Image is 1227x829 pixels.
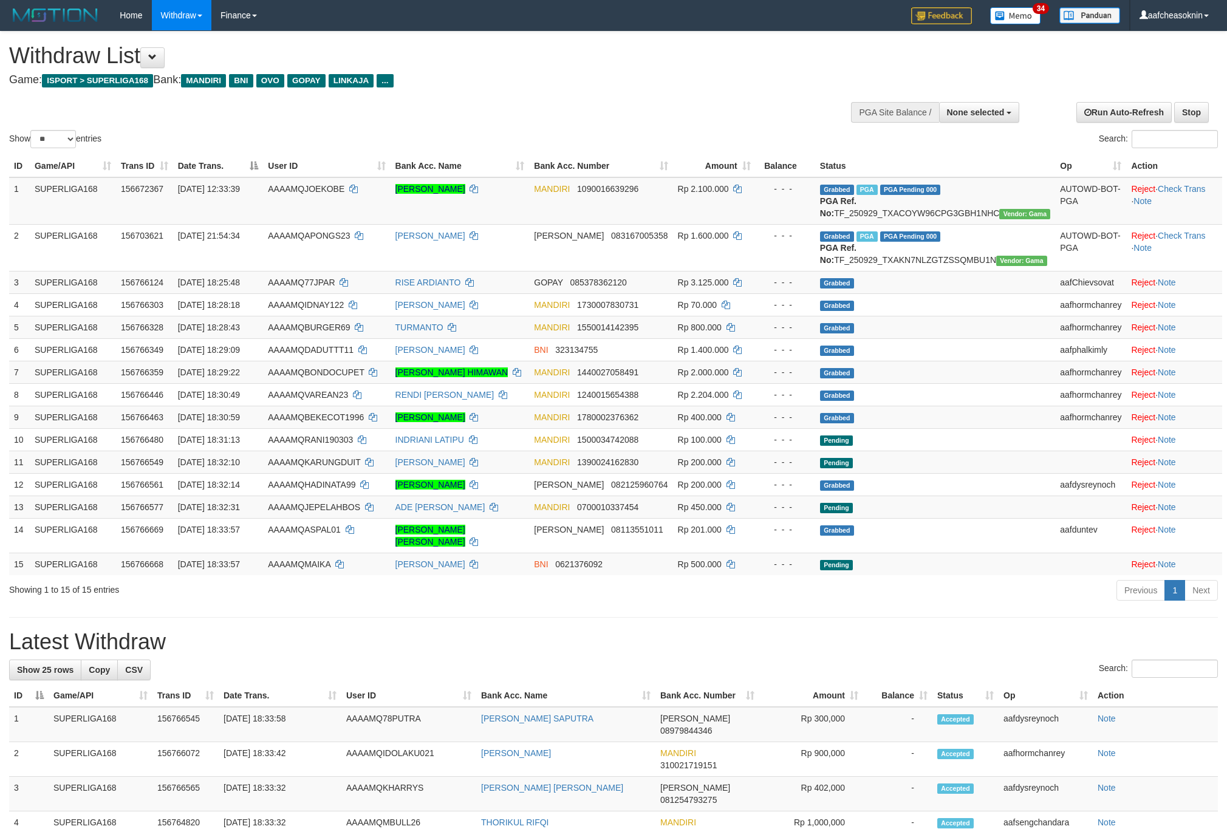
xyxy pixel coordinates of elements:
[611,480,668,490] span: Copy 082125960764 to clipboard
[820,480,854,491] span: Grabbed
[678,559,722,569] span: Rp 500.000
[1158,300,1176,310] a: Note
[911,7,972,24] img: Feedback.jpg
[1132,660,1218,678] input: Search:
[760,183,810,195] div: - - -
[42,74,153,87] span: ISPORT > SUPERLIGA168
[820,368,854,378] span: Grabbed
[534,300,570,310] span: MANDIRI
[996,256,1047,266] span: Vendor URL: https://trx31.1velocity.biz
[121,390,163,400] span: 156766446
[1033,3,1049,14] span: 34
[1126,406,1222,428] td: ·
[9,553,30,575] td: 15
[178,300,240,310] span: [DATE] 18:28:18
[820,525,854,536] span: Grabbed
[534,525,604,534] span: [PERSON_NAME]
[820,323,854,333] span: Grabbed
[121,480,163,490] span: 156766561
[1099,130,1218,148] label: Search:
[1116,580,1165,601] a: Previous
[1158,457,1176,467] a: Note
[30,518,116,553] td: SUPERLIGA168
[9,496,30,518] td: 13
[395,184,465,194] a: [PERSON_NAME]
[577,300,638,310] span: Copy 1730007830731 to clipboard
[820,231,854,242] span: Grabbed
[9,177,30,225] td: 1
[9,630,1218,654] h1: Latest Withdraw
[1126,473,1222,496] td: ·
[9,293,30,316] td: 4
[1158,322,1176,332] a: Note
[678,457,722,467] span: Rp 200.000
[1126,553,1222,575] td: ·
[1126,383,1222,406] td: ·
[121,457,163,467] span: 156766549
[1098,714,1116,723] a: Note
[229,74,253,87] span: BNI
[1055,361,1126,383] td: aafhormchanrey
[481,748,551,758] a: [PERSON_NAME]
[678,231,729,241] span: Rp 1.600.000
[820,278,854,288] span: Grabbed
[1126,155,1222,177] th: Action
[395,322,443,332] a: TURMANTO
[1059,7,1120,24] img: panduan.png
[1055,518,1126,553] td: aafduntev
[1098,817,1116,827] a: Note
[152,684,219,707] th: Trans ID: activate to sort column ascending
[30,177,116,225] td: SUPERLIGA168
[1099,660,1218,678] label: Search:
[760,366,810,378] div: - - -
[121,231,163,241] span: 156703621
[1055,316,1126,338] td: aafhormchanrey
[9,130,101,148] label: Show entries
[820,458,853,468] span: Pending
[760,321,810,333] div: - - -
[268,184,344,194] span: AAAAMQJOEKOBE
[9,44,806,68] h1: Withdraw List
[1055,383,1126,406] td: aafhormchanrey
[49,684,152,707] th: Game/API: activate to sort column ascending
[9,428,30,451] td: 10
[121,278,163,287] span: 156766124
[759,684,863,707] th: Amount: activate to sort column ascending
[1126,518,1222,553] td: ·
[1076,102,1172,123] a: Run Auto-Refresh
[760,411,810,423] div: - - -
[760,230,810,242] div: - - -
[1131,525,1155,534] a: Reject
[9,406,30,428] td: 9
[395,300,465,310] a: [PERSON_NAME]
[820,243,856,265] b: PGA Ref. No:
[30,553,116,575] td: SUPERLIGA168
[820,185,854,195] span: Grabbed
[1158,412,1176,422] a: Note
[125,665,143,675] span: CSV
[815,177,1055,225] td: TF_250929_TXACOYW96CPG3GBH1NHC
[856,231,878,242] span: Marked by aafchhiseyha
[178,435,240,445] span: [DATE] 18:31:13
[9,383,30,406] td: 8
[1055,271,1126,293] td: aafChievsovat
[9,518,30,553] td: 14
[1158,525,1176,534] a: Note
[9,451,30,473] td: 11
[1158,231,1206,241] a: Check Trans
[268,278,335,287] span: AAAAMQ77JPAR
[820,196,856,218] b: PGA Ref. No:
[268,502,360,512] span: AAAAMQJEPELAHBOS
[476,684,655,707] th: Bank Acc. Name: activate to sort column ascending
[611,231,668,241] span: Copy 083167005358 to clipboard
[121,322,163,332] span: 156766328
[1126,224,1222,271] td: · ·
[1158,559,1176,569] a: Note
[678,278,729,287] span: Rp 3.125.000
[1164,580,1185,601] a: 1
[534,480,604,490] span: [PERSON_NAME]
[178,525,240,534] span: [DATE] 18:33:57
[9,660,81,680] a: Show 25 rows
[117,660,151,680] a: CSV
[534,457,570,467] span: MANDIRI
